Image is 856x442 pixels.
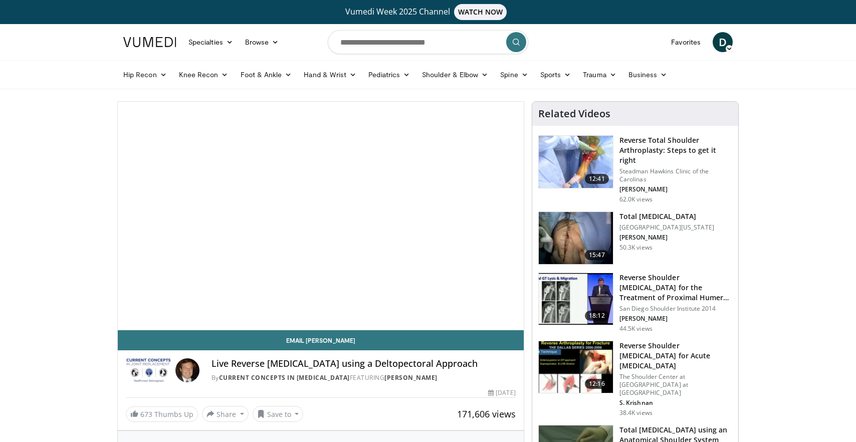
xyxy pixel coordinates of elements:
[125,4,731,20] a: Vumedi Week 2025 ChannelWATCH NOW
[713,32,733,52] a: D
[538,108,610,120] h4: Related Videos
[619,195,653,203] p: 62.0K views
[173,65,235,85] a: Knee Recon
[538,341,732,417] a: 12:16 Reverse Shoulder [MEDICAL_DATA] for Acute [MEDICAL_DATA] The Shoulder Center at [GEOGRAPHIC...
[118,102,524,330] video-js: Video Player
[665,32,707,52] a: Favorites
[619,305,732,313] p: San Diego Shoulder Institute 2014
[362,65,416,85] a: Pediatrics
[298,65,362,85] a: Hand & Wrist
[416,65,494,85] a: Shoulder & Elbow
[619,167,732,183] p: Steadman Hawkins Clinic of the Carolinas
[118,330,524,350] a: Email [PERSON_NAME]
[619,224,714,232] p: [GEOGRAPHIC_DATA][US_STATE]
[211,358,516,369] h4: Live Reverse [MEDICAL_DATA] using a Deltopectoral Approach
[454,4,507,20] span: WATCH NOW
[539,341,613,393] img: butch_reverse_arthroplasty_3.png.150x105_q85_crop-smart_upscale.jpg
[117,65,173,85] a: Hip Recon
[619,315,732,323] p: [PERSON_NAME]
[619,373,732,397] p: The Shoulder Center at [GEOGRAPHIC_DATA] at [GEOGRAPHIC_DATA]
[619,244,653,252] p: 50.3K views
[211,373,516,382] div: By FEATURING
[539,136,613,188] img: 326034_0000_1.png.150x105_q85_crop-smart_upscale.jpg
[126,358,171,382] img: Current Concepts in Joint Replacement
[585,250,609,260] span: 15:47
[538,135,732,203] a: 12:41 Reverse Total Shoulder Arthroplasty: Steps to get it right Steadman Hawkins Clinic of the C...
[538,273,732,333] a: 18:12 Reverse Shoulder [MEDICAL_DATA] for the Treatment of Proximal Humeral … San Diego Shoulder ...
[488,388,515,397] div: [DATE]
[235,65,298,85] a: Foot & Ankle
[123,37,176,47] img: VuMedi Logo
[619,185,732,193] p: [PERSON_NAME]
[534,65,577,85] a: Sports
[539,212,613,264] img: 38826_0000_3.png.150x105_q85_crop-smart_upscale.jpg
[384,373,438,382] a: [PERSON_NAME]
[219,373,350,382] a: Current Concepts in [MEDICAL_DATA]
[539,273,613,325] img: Q2xRg7exoPLTwO8X4xMDoxOjA4MTsiGN.150x105_q85_crop-smart_upscale.jpg
[619,341,732,371] h3: Reverse Shoulder [MEDICAL_DATA] for Acute [MEDICAL_DATA]
[585,311,609,321] span: 18:12
[619,211,714,222] h3: Total [MEDICAL_DATA]
[577,65,622,85] a: Trauma
[202,406,249,422] button: Share
[494,65,534,85] a: Spine
[619,409,653,417] p: 38.4K views
[619,325,653,333] p: 44.5K views
[328,30,528,54] input: Search topics, interventions
[182,32,239,52] a: Specialties
[585,174,609,184] span: 12:41
[619,273,732,303] h3: Reverse Shoulder [MEDICAL_DATA] for the Treatment of Proximal Humeral …
[585,379,609,389] span: 12:16
[239,32,285,52] a: Browse
[622,65,674,85] a: Business
[253,406,304,422] button: Save to
[457,408,516,420] span: 171,606 views
[126,406,198,422] a: 673 Thumbs Up
[538,211,732,265] a: 15:47 Total [MEDICAL_DATA] [GEOGRAPHIC_DATA][US_STATE] [PERSON_NAME] 50.3K views
[175,358,199,382] img: Avatar
[619,234,714,242] p: [PERSON_NAME]
[140,409,152,419] span: 673
[619,135,732,165] h3: Reverse Total Shoulder Arthroplasty: Steps to get it right
[619,399,732,407] p: S. Krishnan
